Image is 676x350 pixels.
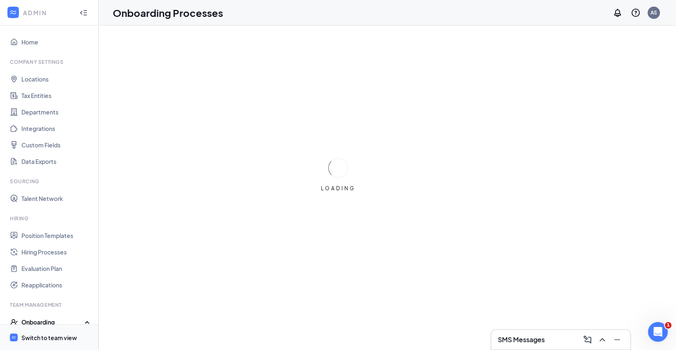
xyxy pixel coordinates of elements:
a: Data Exports [21,153,92,170]
a: Locations [21,71,92,87]
div: LOADING [318,185,359,192]
svg: WorkstreamLogo [9,8,17,16]
a: Tax Entities [21,87,92,104]
h3: SMS Messages [498,335,545,344]
div: Team Management [10,301,90,308]
a: Home [21,34,92,50]
svg: WorkstreamLogo [11,335,16,340]
a: Hiring Processes [21,244,92,260]
a: Talent Network [21,190,92,207]
svg: Notifications [613,8,623,18]
h1: Onboarding Processes [113,6,223,20]
a: Evaluation Plan [21,260,92,277]
a: Position Templates [21,227,92,244]
a: Departments [21,104,92,120]
svg: Minimize [612,335,622,345]
a: Reapplications [21,277,92,293]
svg: ComposeMessage [583,335,592,345]
div: Company Settings [10,58,90,65]
a: Custom Fields [21,137,92,153]
div: Onboarding [21,318,85,326]
svg: QuestionInfo [631,8,641,18]
svg: UserCheck [10,318,18,326]
button: Minimize [611,333,624,346]
button: ChevronUp [596,333,609,346]
svg: Collapse [79,9,88,17]
svg: ChevronUp [597,335,607,345]
div: AS [650,9,657,16]
a: Integrations [21,120,92,137]
div: ADMIN [23,9,72,17]
div: Switch to team view [21,334,77,342]
span: 1 [665,322,671,329]
div: Sourcing [10,178,90,185]
div: Hiring [10,215,90,222]
iframe: Intercom live chat [648,322,668,342]
button: ComposeMessage [581,333,594,346]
